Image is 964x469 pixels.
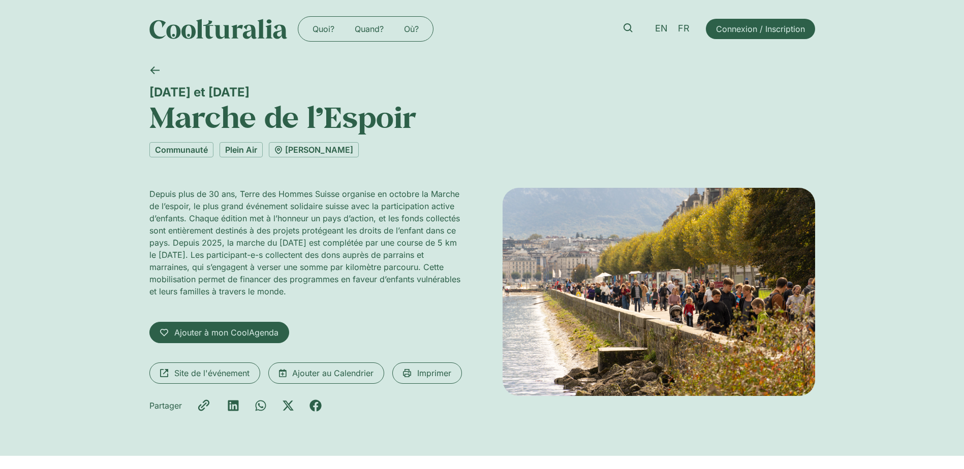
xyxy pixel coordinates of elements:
span: Imprimer [417,367,451,379]
nav: Menu [302,21,429,37]
span: Ajouter au Calendrier [292,367,374,379]
div: [DATE] et [DATE] [149,85,815,99]
a: Ajouter à mon CoolAgenda [149,322,289,343]
a: EN [650,21,673,36]
a: Communauté [149,142,213,157]
div: Partager sur x-twitter [282,399,294,412]
a: Connexion / Inscription [706,19,815,39]
a: Plein Air [220,142,263,157]
div: Partager sur linkedin [227,399,239,412]
a: FR [673,21,695,36]
a: Quoi? [302,21,345,37]
div: Partager [149,399,182,412]
div: Partager sur facebook [309,399,322,412]
a: [PERSON_NAME] [269,142,359,157]
a: Imprimer [392,362,462,384]
span: FR [678,23,690,34]
span: EN [655,23,668,34]
div: Partager sur whatsapp [255,399,267,412]
a: Quand? [345,21,394,37]
span: Site de l'événement [174,367,250,379]
a: Site de l'événement [149,362,260,384]
a: Ajouter au Calendrier [268,362,384,384]
span: Ajouter à mon CoolAgenda [174,326,278,339]
span: Connexion / Inscription [716,23,805,35]
p: Depuis plus de 30 ans, Terre des Hommes Suisse organise en octobre la Marche de l’espoir, le plus... [149,188,462,297]
a: Où? [394,21,429,37]
h1: Marche de l’Espoir [149,99,815,134]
